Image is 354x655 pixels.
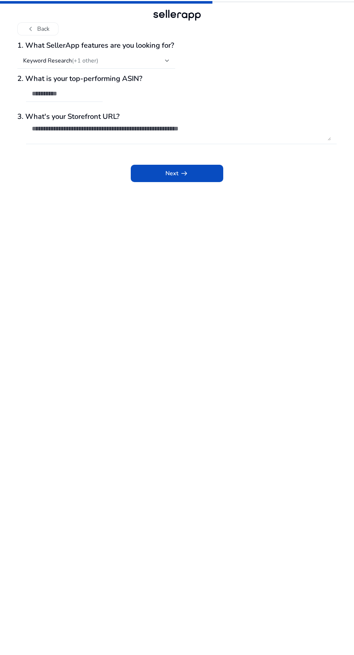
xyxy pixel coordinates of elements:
[165,169,189,178] span: Next
[17,74,337,83] h3: 2. What is your top-performing ASIN?
[23,57,98,64] h4: Keyword Research
[17,112,337,121] h3: 3. What's your Storefront URL?
[72,57,98,65] span: (+1 other)
[26,25,35,33] span: chevron_left
[17,22,59,35] button: chevron_leftBack
[180,169,189,178] span: arrow_right_alt
[131,165,223,182] button: Nextarrow_right_alt
[17,41,337,50] h3: 1. What SellerApp features are you looking for?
